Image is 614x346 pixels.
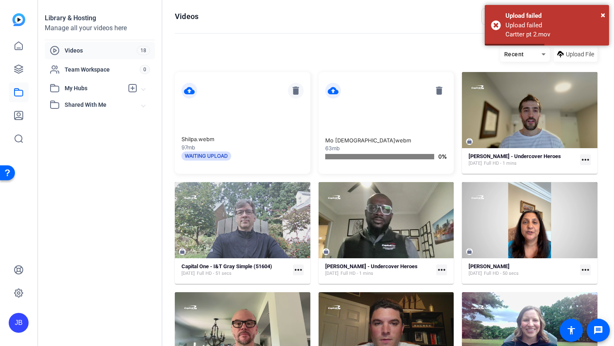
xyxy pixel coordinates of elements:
mat-expansion-panel-header: My Hubs [45,80,155,96]
div: Manage all your videos here [45,23,155,33]
strong: [PERSON_NAME] - Undercover Heroes [469,153,561,159]
span: × [601,10,605,20]
mat-expansion-panel-header: Shared With Me [45,96,155,113]
a: [PERSON_NAME][DATE]Full HD - 50 secs [469,263,577,277]
span: [DATE] [181,270,195,277]
button: Upload File [554,47,597,62]
p: 63mb [325,144,447,153]
span: Recent [504,51,524,58]
mat-icon: delete [288,83,304,99]
div: Library & Hosting [45,13,155,23]
span: Full HD - 1 mins [484,160,517,167]
img: blue-gradient.svg [12,13,25,26]
div: Upload failed [505,11,603,21]
a: [PERSON_NAME] - Undercover Heroes[DATE]Full HD - 1 mins [325,263,433,277]
p: WAITING UPLOAD [181,151,231,161]
mat-icon: more_horiz [293,264,304,275]
a: Capital One - I&T Gray Simple (51604)[DATE]Full HD - 51 secs [181,263,290,277]
mat-icon: more_horiz [580,264,591,275]
button: Close [601,9,605,21]
span: Full HD - 50 secs [484,270,519,277]
mat-icon: message [593,325,603,335]
span: Team Workspace [65,65,140,74]
span: Videos [65,46,137,55]
span: Full HD - 51 secs [197,270,232,277]
a: [PERSON_NAME] - Undercover Heroes[DATE]Full HD - 1 mins [469,153,577,167]
strong: Capital One - I&T Gray Simple (51604) [181,263,272,269]
span: [DATE] [469,160,482,167]
mat-icon: accessibility [566,325,576,335]
mat-icon: cloud_upload [181,83,197,99]
span: My Hubs [65,84,123,93]
p: Shilpa.webm [181,135,304,144]
span: 0% [438,153,447,161]
span: Full HD - 1 mins [341,270,373,277]
div: Upload failed Cartter pt 2.mov [505,21,603,39]
span: Shared With Me [65,101,142,109]
span: [DATE] [469,270,482,277]
span: 18 [137,46,150,55]
h1: Videos [175,12,198,22]
strong: [PERSON_NAME] - Undercover Heroes [325,263,418,269]
p: Mo [DEMOGRAPHIC_DATA]webm [325,137,447,145]
div: JB [9,313,29,333]
span: Upload File [566,50,594,59]
strong: [PERSON_NAME] [469,263,510,269]
mat-icon: cloud_upload [325,83,341,99]
span: 0 [140,65,150,74]
mat-icon: delete [431,83,447,99]
mat-icon: more_horiz [580,154,591,165]
span: [DATE] [325,270,338,277]
p: 97mb [181,144,304,152]
mat-icon: more_horiz [436,264,447,275]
